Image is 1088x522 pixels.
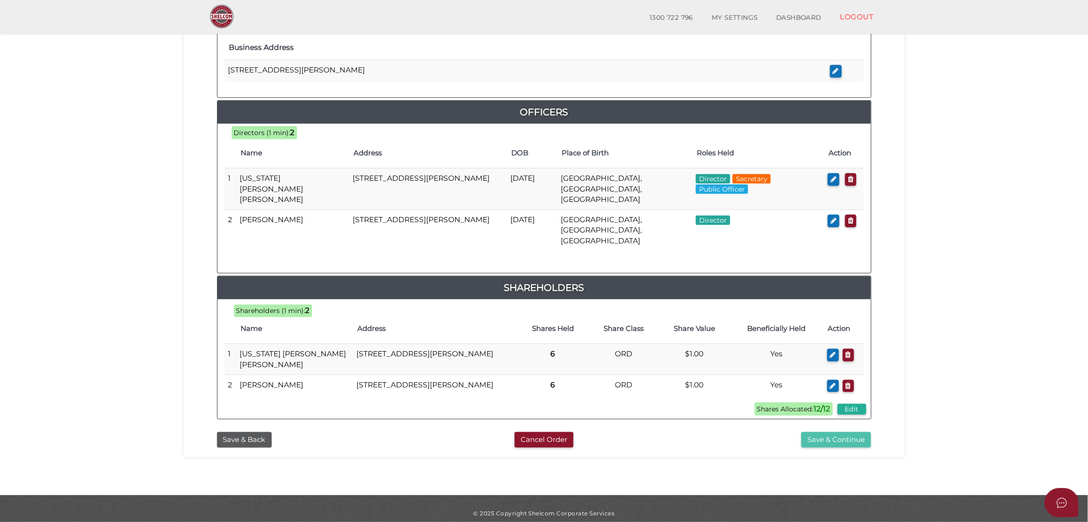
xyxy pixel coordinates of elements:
td: 1 [225,344,236,375]
td: [DATE] [507,169,557,210]
a: Shareholders [218,280,871,295]
span: Director [696,174,730,184]
th: Business Address [225,35,826,60]
h4: Name [241,149,345,157]
td: Yes [730,375,823,397]
button: Edit [838,404,866,415]
h4: Action [829,149,859,157]
h4: Address [354,149,502,157]
td: [STREET_ADDRESS][PERSON_NAME] [349,169,507,210]
b: 2 [290,128,295,137]
h4: Roles Held [697,149,819,157]
span: Director [696,216,730,225]
span: Public Officer [696,185,748,194]
a: Officers [218,104,871,120]
h4: Action [828,325,859,333]
button: Save & Back [217,432,272,448]
td: [STREET_ADDRESS][PERSON_NAME] [349,210,507,251]
h4: Name [241,325,348,333]
td: ORD [588,344,659,375]
h4: Share Value [664,325,725,333]
h4: Share Class [593,325,654,333]
b: 2 [306,306,310,315]
td: [GEOGRAPHIC_DATA], [GEOGRAPHIC_DATA], [GEOGRAPHIC_DATA] [557,169,692,210]
button: Cancel Order [515,432,573,448]
td: [PERSON_NAME] [236,375,353,397]
td: ORD [588,375,659,397]
h4: Shares Held [522,325,584,333]
div: © 2025 Copyright Shelcom Corporate Services [191,509,897,517]
span: Shareholders (1 min): [236,306,306,315]
td: Yes [730,344,823,375]
a: MY SETTINGS [702,8,767,27]
td: [GEOGRAPHIC_DATA], [GEOGRAPHIC_DATA], [GEOGRAPHIC_DATA] [557,210,692,251]
td: 1 [225,169,236,210]
td: 2 [225,375,236,397]
span: Shares Allocated: [755,402,833,416]
td: 2 [225,210,236,251]
button: Save & Continue [801,432,871,448]
span: Directors (1 min): [234,128,290,137]
b: 12/12 [814,404,830,413]
td: $1.00 [659,375,730,397]
b: 6 [550,380,555,389]
h4: Place of Birth [562,149,687,157]
span: Secretary [733,174,771,184]
h4: Beneficially Held [734,325,819,333]
b: 6 [550,349,555,358]
td: [US_STATE] [PERSON_NAME] [PERSON_NAME] [236,169,349,210]
td: [STREET_ADDRESS][PERSON_NAME] [225,60,826,82]
h4: Address [357,325,512,333]
button: Open asap [1045,488,1079,517]
a: DASHBOARD [767,8,831,27]
a: LOGOUT [831,7,883,26]
h4: DOB [511,149,552,157]
td: [STREET_ADDRESS][PERSON_NAME] [353,344,517,375]
td: [PERSON_NAME] [236,210,349,251]
td: [STREET_ADDRESS][PERSON_NAME] [353,375,517,397]
a: 1300 722 796 [640,8,702,27]
td: $1.00 [659,344,730,375]
td: [DATE] [507,210,557,251]
td: [US_STATE] [PERSON_NAME] [PERSON_NAME] [236,344,353,375]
